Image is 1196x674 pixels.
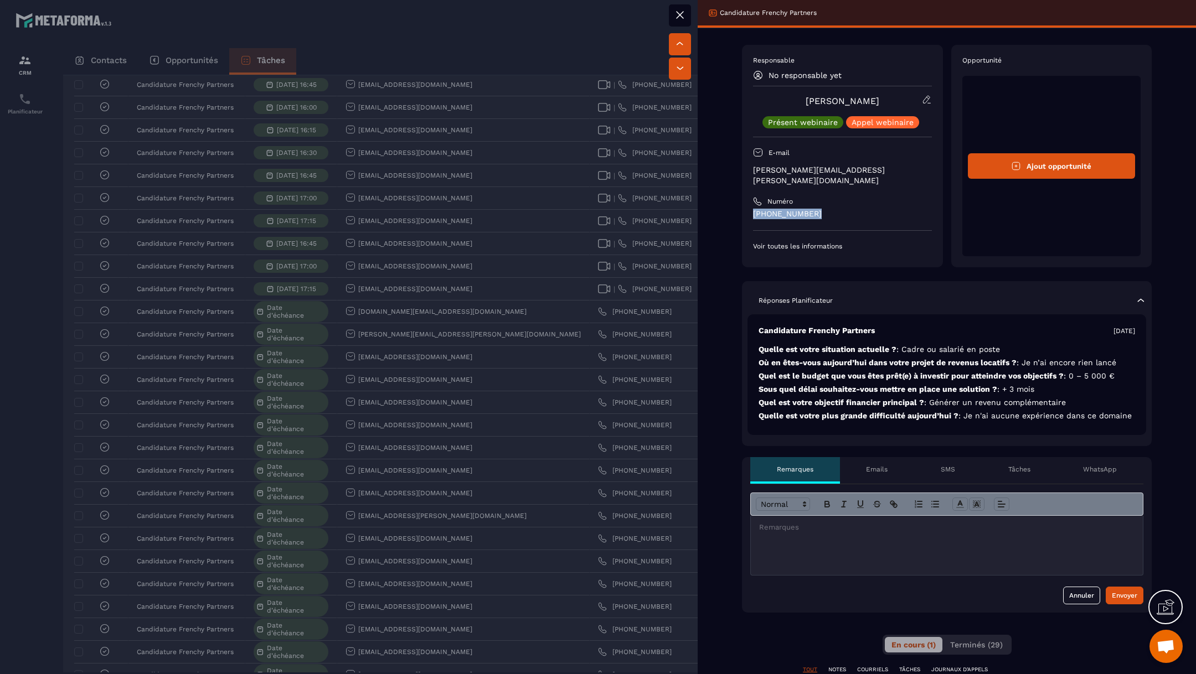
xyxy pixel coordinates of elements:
[1064,371,1115,380] span: : 0 – 5 000 €
[769,71,842,80] p: No responsable yet
[720,8,817,17] p: Candidature Frenchy Partners
[866,465,888,474] p: Emails
[1063,587,1100,604] button: Annuler
[852,118,914,126] p: Appel webinaire
[891,640,936,649] span: En cours (1)
[767,197,793,206] p: Numéro
[777,465,813,474] p: Remarques
[806,96,879,106] a: [PERSON_NAME]
[896,345,1000,354] span: : Cadre ou salarié en poste
[828,666,846,673] p: NOTES
[944,637,1009,652] button: Terminés (29)
[759,397,1135,408] p: Quel est votre objectif financier principal ?
[1149,630,1183,663] div: Ouvrir le chat
[857,666,888,673] p: COURRIELS
[950,640,1003,649] span: Terminés (29)
[962,56,1141,65] p: Opportunité
[968,153,1136,179] button: Ajout opportunité
[1017,358,1116,367] span: : Je n’ai encore rien lancé
[924,398,1066,407] span: : Générer un revenu complémentaire
[759,325,875,336] p: Candidature Frenchy Partners
[753,209,932,219] p: [PHONE_NUMBER]
[759,371,1135,381] p: Quel est le budget que vous êtes prêt(e) à investir pour atteindre vos objectifs ?
[1083,465,1117,474] p: WhatsApp
[931,666,988,673] p: JOURNAUX D'APPELS
[769,148,790,157] p: E-mail
[759,357,1135,368] p: Où en êtes-vous aujourd’hui dans votre projet de revenus locatifs ?
[759,384,1135,395] p: Sous quel délai souhaitez-vous mettre en place une solution ?
[899,666,920,673] p: TÂCHES
[1112,590,1137,601] div: Envoyer
[941,465,955,474] p: SMS
[1113,326,1135,335] p: [DATE]
[753,242,932,251] p: Voir toutes les informations
[958,411,1132,420] span: : Je n'ai aucune expérience dans ce domaine
[759,411,1135,421] p: Quelle est votre plus grande difficulté aujourd’hui ?
[885,637,942,652] button: En cours (1)
[997,385,1034,393] span: : + 3 mois
[803,666,817,673] p: TOUT
[768,118,838,126] p: Présent webinaire
[753,56,932,65] p: Responsable
[1106,587,1143,604] button: Envoyer
[759,296,833,305] p: Réponses Planificateur
[1008,465,1030,474] p: Tâches
[753,165,932,186] p: [PERSON_NAME][EMAIL_ADDRESS][PERSON_NAME][DOMAIN_NAME]
[759,344,1135,355] p: Quelle est votre situation actuelle ?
